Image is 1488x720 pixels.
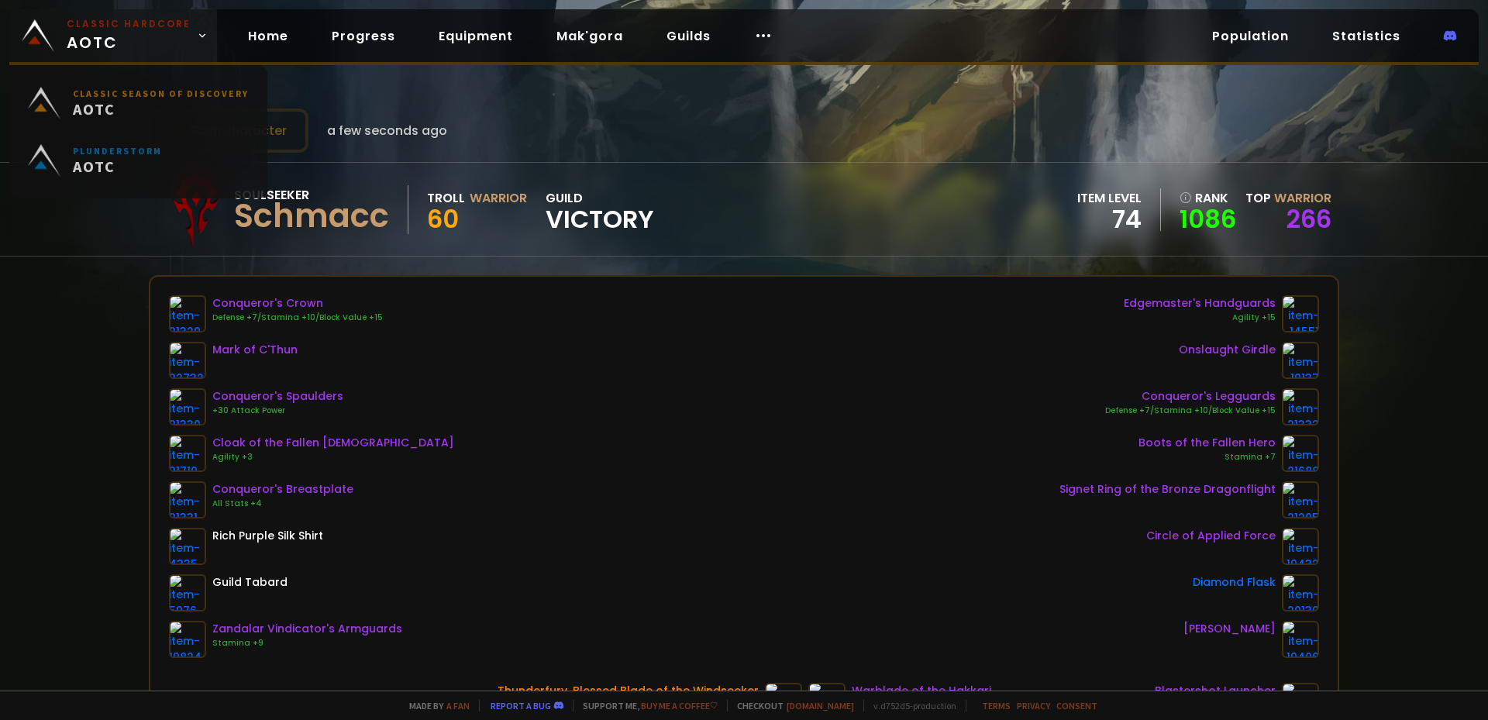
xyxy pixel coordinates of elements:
div: [PERSON_NAME] [1183,621,1276,637]
a: a fan [446,700,470,711]
img: item-21688 [1282,435,1319,472]
img: item-20130 [1282,574,1319,611]
div: Conqueror's Legguards [1105,388,1276,405]
div: Mark of C'Thun [212,342,298,358]
span: Victory [546,208,654,231]
div: rank [1180,188,1236,208]
a: Report a bug [491,700,551,711]
div: Defense +7/Stamina +10/Block Value +15 [1105,405,1276,417]
div: Rich Purple Silk Shirt [212,528,323,544]
img: item-19137 [1282,342,1319,379]
span: a few seconds ago [327,121,447,140]
a: Home [236,20,301,52]
div: Conqueror's Crown [212,295,383,312]
img: item-21332 [1282,388,1319,425]
a: Classic HardcoreAOTC [9,9,217,62]
img: item-19406 [1282,621,1319,658]
div: Onslaught Girdle [1179,342,1276,358]
div: item level [1077,188,1142,208]
div: Schmacc [234,205,389,228]
div: Signet Ring of the Bronze Dragonflight [1059,481,1276,498]
span: Checkout [727,700,854,711]
div: Boots of the Fallen Hero [1138,435,1276,451]
img: item-21331 [169,481,206,518]
div: Zandalar Vindicator's Armguards [212,621,402,637]
div: Agility +3 [212,451,454,463]
div: Soulseeker [234,185,389,205]
div: Blastershot Launcher [1155,683,1276,699]
a: Terms [982,700,1011,711]
span: Warrior [1274,189,1331,207]
img: item-19824 [169,621,206,658]
img: item-14551 [1282,295,1319,332]
a: Privacy [1017,700,1050,711]
a: Guilds [654,20,723,52]
div: Guild Tabard [212,574,288,591]
a: Classic Season of DiscoveryAOTC [19,78,258,135]
a: Buy me a coffee [641,700,718,711]
img: item-21329 [169,295,206,332]
img: item-4335 [169,528,206,565]
div: Circle of Applied Force [1146,528,1276,544]
small: Classic Season of Discovery [73,91,249,102]
div: Warrior [470,188,527,208]
div: guild [546,188,654,231]
a: Progress [319,20,408,52]
img: item-21710 [169,435,206,472]
div: +30 Attack Power [212,405,343,417]
img: item-22732 [169,342,206,379]
a: 1086 [1180,208,1236,231]
a: PlunderstormAOTC [19,135,258,192]
a: Equipment [426,20,525,52]
div: Stamina +9 [212,637,402,649]
small: Classic Hardcore [67,17,191,31]
a: Mak'gora [544,20,635,52]
a: Statistics [1320,20,1413,52]
img: item-21330 [169,388,206,425]
a: [DOMAIN_NAME] [787,700,854,711]
div: Stamina +7 [1138,451,1276,463]
div: Diamond Flask [1193,574,1276,591]
span: Made by [400,700,470,711]
div: Cloak of the Fallen [DEMOGRAPHIC_DATA] [212,435,454,451]
div: Edgemaster's Handguards [1124,295,1276,312]
span: AOTC [73,102,249,122]
div: Conqueror's Spaulders [212,388,343,405]
span: AOTC [67,17,191,54]
small: Plunderstorm [73,148,162,160]
span: Support me, [573,700,718,711]
img: item-5976 [169,574,206,611]
div: All Stats +4 [212,498,353,510]
img: item-19432 [1282,528,1319,565]
div: Top [1245,188,1331,208]
span: v. d752d5 - production [863,700,956,711]
div: Agility +15 [1124,312,1276,324]
a: 266 [1286,202,1331,236]
div: Thunderfury, Blessed Blade of the Windseeker [498,683,759,699]
span: AOTC [73,160,162,179]
div: Warblade of the Hakkari [852,683,991,699]
a: Consent [1056,700,1097,711]
div: Conqueror's Breastplate [212,481,353,498]
span: 60 [427,202,459,236]
div: 74 [1077,208,1142,231]
a: Population [1200,20,1301,52]
img: item-21205 [1282,481,1319,518]
div: Defense +7/Stamina +10/Block Value +15 [212,312,383,324]
div: Troll [427,188,465,208]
